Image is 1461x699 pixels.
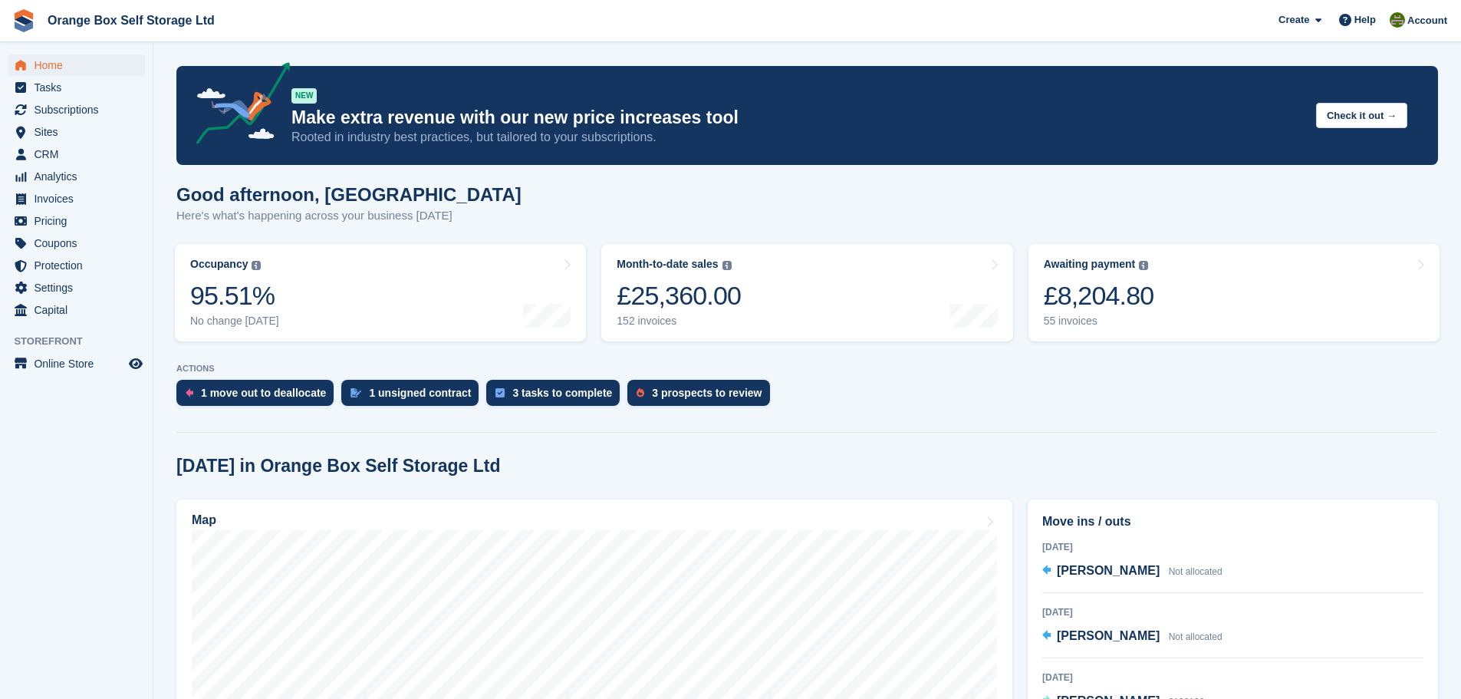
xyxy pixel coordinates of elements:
a: menu [8,188,145,209]
img: icon-info-grey-7440780725fd019a000dd9b08b2336e03edf1995a4989e88bcd33f0948082b44.svg [252,261,261,270]
img: move_outs_to_deallocate_icon-f764333ba52eb49d3ac5e1228854f67142a1ed5810a6f6cc68b1a99e826820c5.svg [186,388,193,397]
span: Invoices [34,188,126,209]
div: £8,204.80 [1044,280,1154,312]
a: menu [8,210,145,232]
span: Not allocated [1169,566,1222,577]
a: menu [8,143,145,165]
a: menu [8,121,145,143]
a: 1 move out to deallocate [176,380,341,414]
a: menu [8,166,145,187]
span: Settings [34,277,126,298]
a: Month-to-date sales £25,360.00 152 invoices [601,244,1012,341]
span: Online Store [34,353,126,374]
a: menu [8,277,145,298]
a: 1 unsigned contract [341,380,486,414]
a: menu [8,99,145,120]
div: [DATE] [1042,671,1423,684]
p: Rooted in industry best practices, but tailored to your subscriptions. [291,129,1304,146]
img: icon-info-grey-7440780725fd019a000dd9b08b2336e03edf1995a4989e88bcd33f0948082b44.svg [1139,261,1148,270]
a: Preview store [127,354,145,373]
a: menu [8,54,145,76]
span: Not allocated [1169,631,1222,642]
div: [DATE] [1042,540,1423,554]
span: CRM [34,143,126,165]
button: Check it out → [1316,103,1407,128]
div: Occupancy [190,258,248,271]
div: 1 move out to deallocate [201,387,326,399]
span: Account [1407,13,1447,28]
div: No change [DATE] [190,315,279,328]
p: Here's what's happening across your business [DATE] [176,207,522,225]
span: Analytics [34,166,126,187]
h1: Good afternoon, [GEOGRAPHIC_DATA] [176,184,522,205]
p: ACTIONS [176,364,1438,374]
div: Month-to-date sales [617,258,718,271]
img: price-adjustments-announcement-icon-8257ccfd72463d97f412b2fc003d46551f7dbcb40ab6d574587a9cd5c0d94... [183,62,291,150]
a: menu [8,353,145,374]
h2: [DATE] in Orange Box Self Storage Ltd [176,456,501,476]
a: 3 tasks to complete [486,380,627,414]
img: stora-icon-8386f47178a22dfd0bd8f6a31ec36ba5ce8667c1dd55bd0f319d3a0aa187defe.svg [12,9,35,32]
span: Coupons [34,232,126,254]
span: Help [1354,12,1376,28]
span: [PERSON_NAME] [1057,564,1160,577]
a: Orange Box Self Storage Ltd [41,8,221,33]
span: Pricing [34,210,126,232]
span: Create [1278,12,1309,28]
span: Home [34,54,126,76]
img: contract_signature_icon-13c848040528278c33f63329250d36e43548de30e8caae1d1a13099fd9432cc5.svg [350,388,361,397]
div: 55 invoices [1044,315,1154,328]
h2: Move ins / outs [1042,513,1423,531]
span: Sites [34,121,126,143]
div: 3 tasks to complete [512,387,612,399]
div: 95.51% [190,280,279,312]
img: icon-info-grey-7440780725fd019a000dd9b08b2336e03edf1995a4989e88bcd33f0948082b44.svg [722,261,732,270]
span: Protection [34,255,126,276]
h2: Map [192,513,216,527]
div: Awaiting payment [1044,258,1136,271]
p: Make extra revenue with our new price increases tool [291,107,1304,129]
span: Subscriptions [34,99,126,120]
div: NEW [291,88,317,104]
a: menu [8,299,145,321]
div: 3 prospects to review [652,387,762,399]
a: menu [8,232,145,254]
img: task-75834270c22a3079a89374b754ae025e5fb1db73e45f91037f5363f120a921f8.svg [495,388,505,397]
a: 3 prospects to review [627,380,777,414]
a: [PERSON_NAME] Not allocated [1042,562,1222,582]
div: 1 unsigned contract [369,387,471,399]
a: menu [8,77,145,98]
a: Occupancy 95.51% No change [DATE] [175,244,586,341]
div: £25,360.00 [617,280,741,312]
img: Pippa White [1390,12,1405,28]
a: menu [8,255,145,276]
span: Storefront [14,334,153,349]
a: Awaiting payment £8,204.80 55 invoices [1028,244,1440,341]
span: Tasks [34,77,126,98]
span: [PERSON_NAME] [1057,629,1160,642]
img: prospect-51fa495bee0391a8d652442698ab0144808aea92771e9ea1ae160a38d050c398.svg [637,388,644,397]
div: [DATE] [1042,605,1423,619]
span: Capital [34,299,126,321]
a: [PERSON_NAME] Not allocated [1042,627,1222,647]
div: 152 invoices [617,315,741,328]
